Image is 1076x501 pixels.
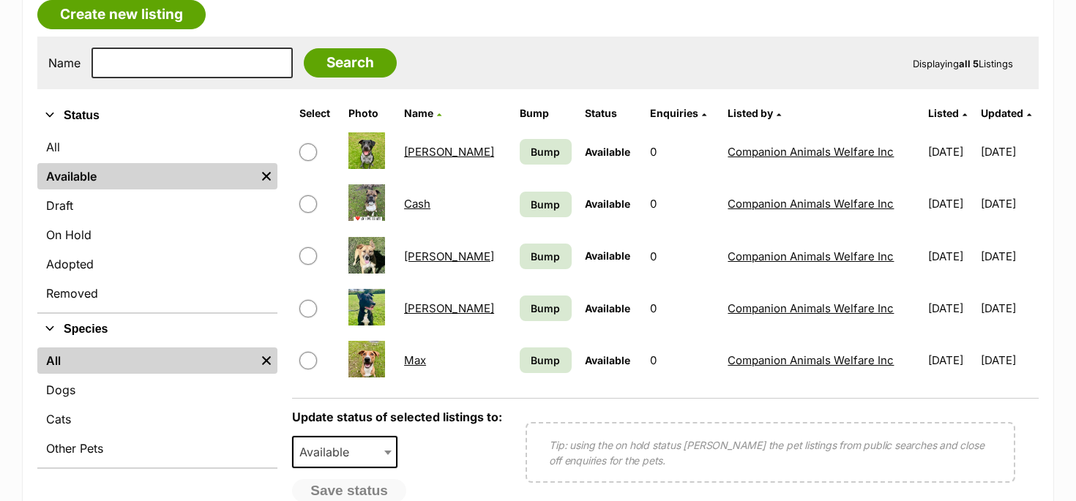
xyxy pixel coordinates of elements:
span: Bump [531,249,560,264]
span: translation missing: en.admin.listings.index.attributes.enquiries [650,107,698,119]
strong: all 5 [959,58,979,69]
td: [DATE] [922,127,979,177]
a: [PERSON_NAME] [404,145,494,159]
span: Listed [928,107,959,119]
button: Species [37,320,277,339]
td: 0 [644,335,720,385]
a: Name [404,107,441,119]
a: [PERSON_NAME] [404,301,494,315]
a: Bump [520,295,572,321]
a: Max [404,353,426,367]
a: Enquiries [650,107,706,119]
span: Available [585,197,630,210]
span: Available [585,249,630,262]
a: Companion Animals Welfare Inc [728,249,894,263]
td: 0 [644,178,720,229]
a: Bump [520,244,572,269]
a: Available [37,163,255,189]
span: Available [294,442,364,462]
td: [DATE] [981,283,1037,334]
span: Bump [531,197,560,212]
a: Companion Animals Welfare Inc [728,197,894,211]
a: Remove filter [255,163,277,189]
td: [DATE] [922,283,979,334]
a: Bump [520,347,572,373]
a: On Hold [37,222,277,248]
td: [DATE] [922,335,979,385]
a: Draft [37,192,277,219]
a: All [37,347,255,374]
a: Dogs [37,377,277,403]
th: Status [579,102,643,125]
a: Bump [520,192,572,217]
label: Name [48,56,81,69]
a: [PERSON_NAME] [404,249,494,263]
td: [DATE] [981,231,1037,282]
a: Companion Animals Welfare Inc [728,145,894,159]
a: Cats [37,406,277,432]
span: Available [585,302,630,314]
td: [DATE] [981,127,1037,177]
td: [DATE] [922,178,979,229]
span: Bump [531,353,560,368]
p: Tip: using the on hold status [PERSON_NAME] the pet listings from public searches and close off e... [549,437,992,468]
td: 0 [644,231,720,282]
td: [DATE] [922,231,979,282]
a: Listed by [728,107,781,119]
span: Available [292,436,397,468]
label: Update status of selected listings to: [292,410,502,424]
td: 0 [644,127,720,177]
input: Search [304,48,397,78]
span: Displaying Listings [913,58,1013,69]
div: Species [37,344,277,467]
a: Adopted [37,251,277,277]
a: Cash [404,197,430,211]
span: Available [585,146,630,158]
a: Remove filter [255,347,277,374]
td: [DATE] [981,335,1037,385]
td: [DATE] [981,178,1037,229]
a: Other Pets [37,435,277,462]
a: All [37,134,277,160]
th: Photo [343,102,397,125]
a: Removed [37,280,277,306]
span: Listed by [728,107,773,119]
div: Status [37,131,277,312]
a: Companion Animals Welfare Inc [728,301,894,315]
th: Select [294,102,341,125]
span: Available [585,354,630,366]
button: Status [37,106,277,125]
a: Bump [520,139,572,165]
span: Name [404,107,433,119]
a: Listed [928,107,967,119]
a: Companion Animals Welfare Inc [728,353,894,367]
th: Bump [514,102,578,125]
span: Bump [531,301,560,316]
td: 0 [644,283,720,334]
span: Updated [981,107,1023,119]
span: Bump [531,144,560,159]
a: Updated [981,107,1031,119]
